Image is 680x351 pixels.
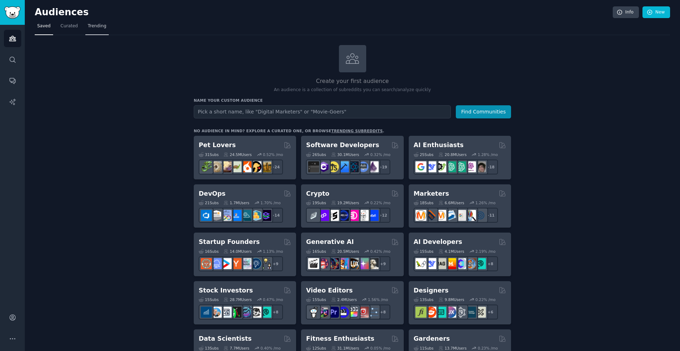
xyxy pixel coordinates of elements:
img: SaaS [211,258,222,269]
h2: Startup Founders [199,238,260,246]
div: 0.47 % /mo [263,297,283,302]
div: 6.6M Users [438,200,464,205]
img: bigseo [425,210,436,221]
div: 0.22 % /mo [475,297,495,302]
h2: Create your first audience [194,77,511,86]
img: GummySearch logo [4,6,21,19]
div: 1.56 % /mo [368,297,388,302]
img: postproduction [368,307,379,318]
h2: AI Enthusiasts [414,141,464,150]
img: dividends [201,307,212,318]
div: + 19 [375,160,390,174]
img: PetAdvice [250,161,261,172]
img: web3 [338,210,349,221]
div: 28.7M Users [223,297,251,302]
h2: Stock Investors [199,286,253,295]
img: herpetology [201,161,212,172]
p: An audience is a collection of subreddits you can search/analyze quickly [194,87,511,93]
span: Curated [61,23,78,29]
div: 18 Sub s [414,200,433,205]
img: DeepSeek [425,161,436,172]
img: userexperience [455,307,466,318]
div: 12 Sub s [306,346,326,351]
div: 4.1M Users [438,249,464,254]
div: 14.0M Users [223,249,251,254]
img: EntrepreneurRideAlong [201,258,212,269]
img: elixir [368,161,379,172]
span: Trending [88,23,106,29]
img: editors [318,307,329,318]
div: 13.7M Users [438,346,466,351]
img: Forex [221,307,232,318]
img: content_marketing [415,210,426,221]
img: ethfinance [308,210,319,221]
a: trending subreddits [331,129,382,133]
img: ValueInvesting [211,307,222,318]
div: 0.32 % /mo [370,152,391,157]
img: typography [415,307,426,318]
img: logodesign [425,307,436,318]
img: learndesign [465,307,476,318]
img: Trading [231,307,242,318]
img: starryai [358,258,369,269]
div: 0.23 % /mo [478,346,498,351]
a: Curated [58,21,80,35]
a: New [642,6,670,18]
img: DevOpsLinks [231,210,242,221]
img: GoogleGeminiAI [415,161,426,172]
img: defi_ [368,210,379,221]
div: + 18 [483,160,498,174]
div: 1.7M Users [223,200,249,205]
div: 11 Sub s [414,346,433,351]
div: + 8 [483,256,498,271]
div: + 8 [375,305,390,319]
img: turtle [231,161,242,172]
img: ycombinator [231,258,242,269]
img: azuredevops [201,210,212,221]
h2: Audiences [35,7,613,18]
img: AWS_Certified_Experts [211,210,222,221]
img: indiehackers [240,258,251,269]
img: swingtrading [250,307,261,318]
div: 30.1M Users [331,152,359,157]
img: startup [221,258,232,269]
div: 1.28 % /mo [478,152,498,157]
div: + 14 [268,208,283,223]
img: learnjavascript [328,161,339,172]
img: premiere [328,307,339,318]
div: 20.5M Users [331,249,359,254]
img: Rag [435,258,446,269]
div: 1.70 % /mo [261,200,281,205]
div: + 12 [375,208,390,223]
img: UI_Design [435,307,446,318]
img: gopro [308,307,319,318]
img: csharp [318,161,329,172]
img: MistralAI [445,258,456,269]
img: ballpython [211,161,222,172]
img: VideoEditors [338,307,349,318]
span: Saved [37,23,51,29]
div: 25 Sub s [414,152,433,157]
img: CryptoNews [358,210,369,221]
div: 24.5M Users [223,152,251,157]
img: reactnative [348,161,359,172]
img: UXDesign [445,307,456,318]
img: Emailmarketing [445,210,456,221]
img: MarketingResearch [465,210,476,221]
img: leopardgeckos [221,161,232,172]
img: chatgpt_promptDesign [445,161,456,172]
div: 31 Sub s [199,152,219,157]
h3: Name your custom audience [194,98,511,103]
h2: Designers [414,286,449,295]
div: No audience in mind? Explore a curated one, or browse . [194,128,384,133]
div: + 24 [268,160,283,174]
img: DreamBooth [368,258,379,269]
div: 0.52 % /mo [263,152,283,157]
img: Entrepreneurship [250,258,261,269]
img: dalle2 [318,258,329,269]
img: defiblockchain [348,210,359,221]
img: iOSProgramming [338,161,349,172]
img: sdforall [338,258,349,269]
h2: Gardeners [414,334,450,343]
div: 19.2M Users [331,200,359,205]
